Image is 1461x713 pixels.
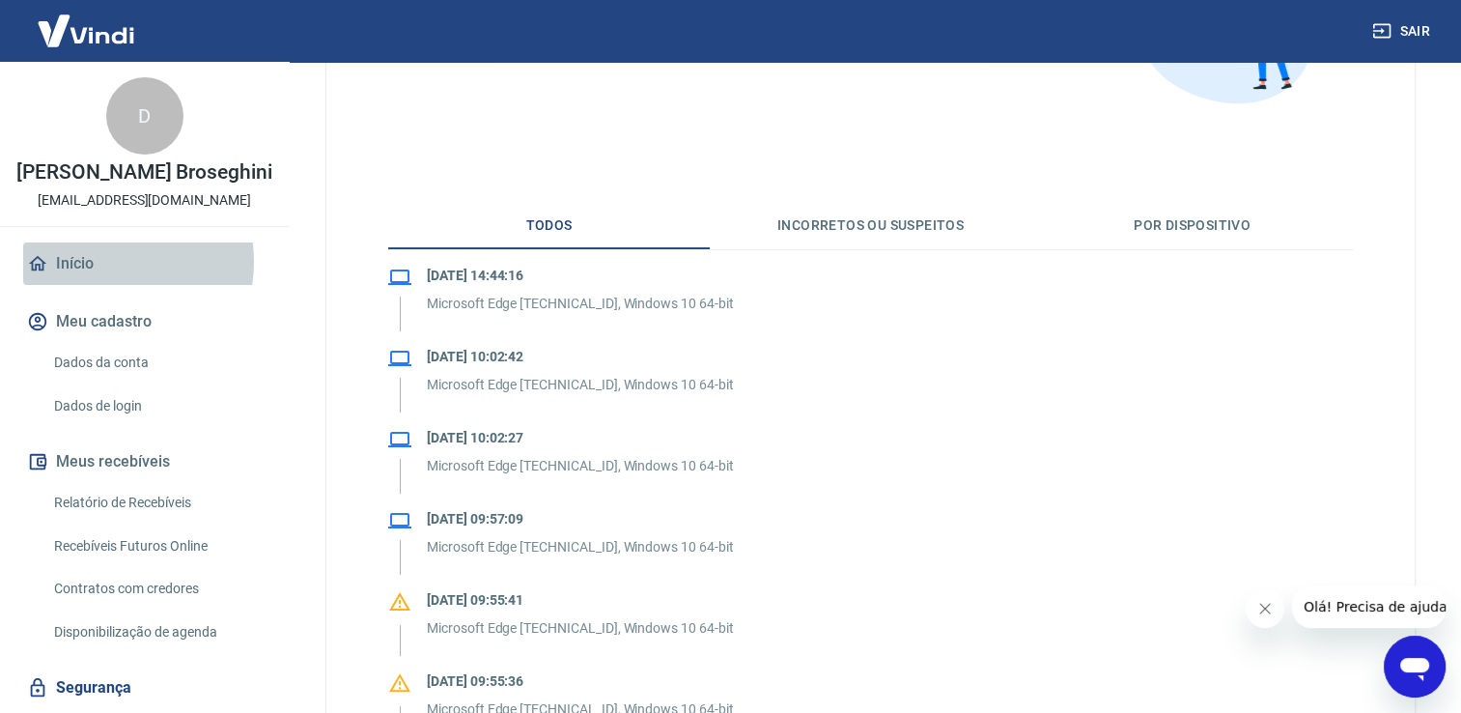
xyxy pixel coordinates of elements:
[427,618,734,639] p: Microsoft Edge [TECHNICAL_ID], Windows 10 64-bit
[427,266,734,286] p: [DATE] 14:44:16
[46,569,266,609] a: Contratos com credores
[23,1,149,60] img: Vindi
[46,343,266,383] a: Dados da conta
[46,483,266,523] a: Relatório de Recebíveis
[1031,203,1353,249] button: Por dispositivo
[23,242,266,285] a: Início
[23,300,266,343] button: Meu cadastro
[106,77,183,155] div: D
[1384,636,1446,698] iframe: Botão para abrir a janela de mensagens
[427,537,734,557] p: Microsoft Edge [TECHNICAL_ID], Windows 10 64-bit
[16,162,272,183] p: [PERSON_NAME] Broseghini
[38,190,251,211] p: [EMAIL_ADDRESS][DOMAIN_NAME]
[1368,14,1438,49] button: Sair
[710,203,1031,249] button: Incorretos ou suspeitos
[427,294,734,314] p: Microsoft Edge [TECHNICAL_ID], Windows 10 64-bit
[427,590,734,611] p: [DATE] 09:55:41
[427,671,734,692] p: [DATE] 09:55:36
[427,509,734,529] p: [DATE] 09:57:09
[12,14,162,29] span: Olá! Precisa de ajuda?
[23,667,266,709] a: Segurança
[46,527,266,566] a: Recebíveis Futuros Online
[23,441,266,483] button: Meus recebíveis
[1292,585,1446,628] iframe: Mensagem da empresa
[46,386,266,426] a: Dados de login
[46,613,266,652] a: Disponibilização de agenda
[388,203,710,249] button: Todos
[427,375,734,395] p: Microsoft Edge [TECHNICAL_ID], Windows 10 64-bit
[427,347,734,367] p: [DATE] 10:02:42
[427,428,734,448] p: [DATE] 10:02:27
[427,456,734,476] p: Microsoft Edge [TECHNICAL_ID], Windows 10 64-bit
[1246,589,1284,628] iframe: Fechar mensagem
